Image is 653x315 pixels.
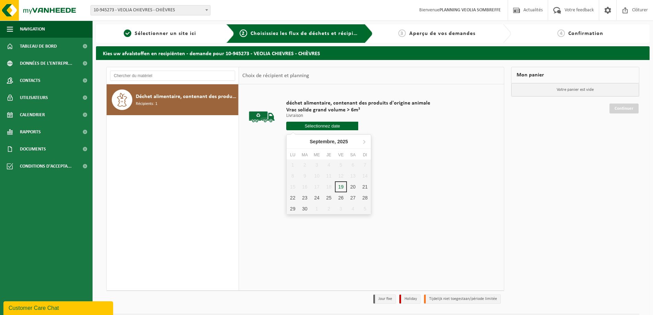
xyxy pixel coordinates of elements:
a: Continuer [609,104,639,113]
div: Choix de récipient et planning [239,67,313,84]
span: Tableau de bord [20,38,57,55]
span: Vrac solide grand volume > 6m³ [286,107,430,113]
div: 27 [347,192,359,203]
span: Documents [20,141,46,158]
div: 25 [323,192,335,203]
div: 1 [311,203,323,214]
span: 3 [398,29,406,37]
div: 2 [323,203,335,214]
button: Déchet alimentaire, contenant des produits d'origine animale, non emballé, catégorie 3 Récipients: 1 [107,84,239,115]
span: déchet alimentaire, contenant des produits d'origine animale [286,100,430,107]
div: Me [311,152,323,158]
span: 2 [240,29,247,37]
span: 4 [557,29,565,37]
div: 30 [299,203,311,214]
span: Navigation [20,21,45,38]
span: Aperçu de vos demandes [409,31,475,36]
div: Septembre, [307,136,351,147]
div: 28 [359,192,371,203]
span: Contacts [20,72,40,89]
div: 29 [287,203,299,214]
div: 26 [335,192,347,203]
span: Rapports [20,123,41,141]
span: Données de l'entrepr... [20,55,72,72]
div: Je [323,152,335,158]
span: Récipients: 1 [136,101,157,107]
h2: Kies uw afvalstoffen en recipiënten - demande pour 10-945273 - VEOLIA CHIEVRES - CHIÈVRES [96,46,650,60]
input: Sélectionnez date [286,122,358,130]
span: Conditions d'accepta... [20,158,72,175]
span: Calendrier [20,106,45,123]
span: Confirmation [568,31,603,36]
strong: PLANNING VEOLIA SOMBREFFE [439,8,501,13]
span: 1 [124,29,131,37]
li: Jour fixe [373,294,396,304]
div: 5 [359,203,371,214]
div: 3 [335,203,347,214]
div: Lu [287,152,299,158]
iframe: chat widget [3,300,114,315]
p: Livraison [286,113,430,118]
span: Sélectionner un site ici [135,31,196,36]
div: Sa [347,152,359,158]
span: Choisissiez les flux de déchets et récipients [251,31,365,36]
i: 2025 [337,139,348,144]
span: Déchet alimentaire, contenant des produits d'origine animale, non emballé, catégorie 3 [136,93,237,101]
span: 10-945273 - VEOLIA CHIEVRES - CHIÈVRES [90,5,210,15]
input: Chercher du matériel [110,71,235,81]
span: 10-945273 - VEOLIA CHIEVRES - CHIÈVRES [91,5,210,15]
div: 19 [335,181,347,192]
div: Di [359,152,371,158]
div: Ma [299,152,311,158]
div: Mon panier [511,67,639,83]
div: 23 [299,192,311,203]
div: 4 [347,203,359,214]
span: Utilisateurs [20,89,48,106]
div: 22 [287,192,299,203]
div: 20 [347,181,359,192]
div: 24 [311,192,323,203]
a: 1Sélectionner un site ici [99,29,221,38]
div: 21 [359,181,371,192]
div: Ve [335,152,347,158]
p: Votre panier est vide [511,83,639,96]
li: Tijdelijk niet toegestaan/période limitée [424,294,501,304]
li: Holiday [399,294,421,304]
